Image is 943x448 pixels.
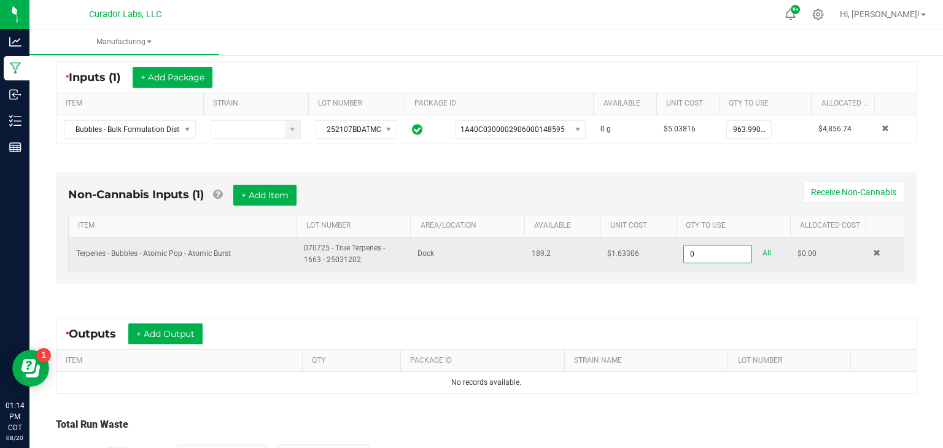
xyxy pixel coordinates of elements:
[69,327,128,341] span: Outputs
[29,37,219,47] span: Manufacturing
[89,9,161,20] span: Curador Labs, LLC
[414,99,589,109] a: PACKAGE IDSortable
[664,125,696,133] span: $5.03816
[666,99,715,109] a: Unit CostSortable
[840,9,920,19] span: Hi, [PERSON_NAME]!
[128,323,203,344] button: + Add Output
[421,221,520,231] a: AREA/LOCATIONSortable
[56,417,917,432] div: Total Run Waste
[534,221,596,231] a: AVAILABLESortable
[213,99,303,109] a: STRAINSortable
[76,249,231,258] span: Terpenes - Bubbles - Atomic Pop - Atomic Burst
[9,62,21,74] inline-svg: Manufacturing
[417,249,434,258] span: Dock
[9,141,21,153] inline-svg: Reports
[316,121,381,138] span: 252107BDATMCBBBLS
[69,71,133,84] span: Inputs (1)
[36,348,51,363] iframe: Resource center unread badge
[738,356,846,366] a: LOT NUMBERSortable
[574,356,723,366] a: STRAIN NAMESortable
[810,9,826,20] div: Manage settings
[78,221,292,231] a: ITEMSortable
[133,67,212,88] button: + Add Package
[312,356,395,366] a: QTYSortable
[64,121,180,138] span: Bubbles - Bulk Formulation Distillate - Atomic Burst
[600,125,605,133] span: 0
[793,7,798,12] span: 9+
[6,433,24,442] p: 08/20
[29,29,219,55] a: Manufacturing
[64,120,196,139] span: NO DATA FOUND
[306,221,406,231] a: LOT NUMBERSortable
[56,372,916,393] td: No records available.
[66,99,198,109] a: ITEMSortable
[9,36,21,48] inline-svg: Analytics
[603,99,652,109] a: AVAILABLESortable
[213,188,222,201] a: Add Non-Cannabis items that were also consumed in the run (e.g. gloves and packaging); Also add N...
[412,122,422,137] span: In Sync
[861,356,912,366] a: Sortable
[818,125,852,133] span: $4,856.74
[6,400,24,433] p: 01:14 PM CDT
[607,125,611,133] span: g
[233,185,297,206] button: + Add Item
[607,249,639,258] span: $1.63306
[821,99,870,109] a: Allocated CostSortable
[9,115,21,127] inline-svg: Inventory
[68,188,204,201] span: Non-Cannabis Inputs (1)
[729,99,807,109] a: QTY TO USESortable
[12,350,49,387] iframe: Resource center
[876,221,899,231] a: Sortable
[304,244,385,264] span: 070725 - True Terpenes - 1663 - 25031202
[455,120,586,139] span: NO DATA FOUND
[763,245,771,261] a: All
[9,88,21,101] inline-svg: Inbound
[884,99,912,109] a: Sortable
[800,221,861,231] a: Allocated CostSortable
[410,356,559,366] a: PACKAGE IDSortable
[686,221,785,231] a: QTY TO USESortable
[460,125,565,134] span: 1A40C0300002906000148595
[318,99,400,109] a: LOT NUMBERSortable
[797,249,817,258] span: $0.00
[532,249,551,258] span: 189.2
[610,221,672,231] a: Unit CostSortable
[803,182,904,203] button: Receive Non-Cannabis
[66,356,297,366] a: ITEMSortable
